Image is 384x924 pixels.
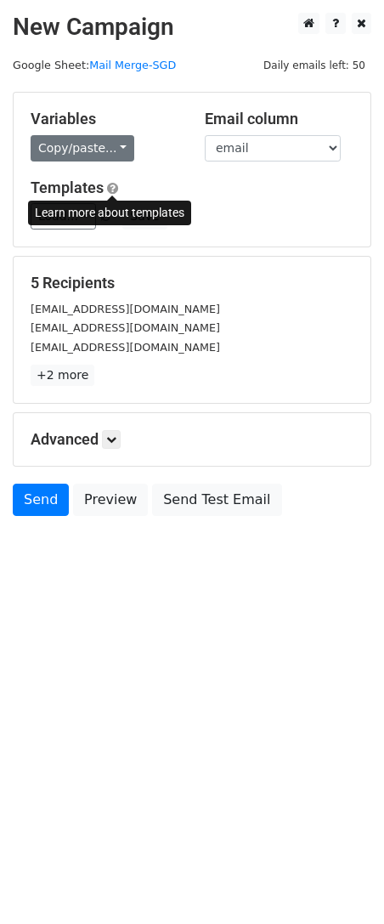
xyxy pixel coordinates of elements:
a: Preview [73,484,148,516]
h2: New Campaign [13,13,371,42]
a: Copy/paste... [31,135,134,162]
small: [EMAIL_ADDRESS][DOMAIN_NAME] [31,303,220,315]
small: [EMAIL_ADDRESS][DOMAIN_NAME] [31,321,220,334]
a: Mail Merge-SGD [89,59,176,71]
div: Learn more about templates [28,201,191,225]
a: Send [13,484,69,516]
a: Templates [31,179,104,196]
h5: Advanced [31,430,353,449]
h5: Variables [31,110,179,128]
h5: Email column [205,110,353,128]
small: [EMAIL_ADDRESS][DOMAIN_NAME] [31,341,220,354]
span: Daily emails left: 50 [257,56,371,75]
a: Daily emails left: 50 [257,59,371,71]
iframe: Chat Widget [299,842,384,924]
a: +2 more [31,365,94,386]
a: Send Test Email [152,484,281,516]
small: Google Sheet: [13,59,176,71]
h5: 5 Recipients [31,274,353,292]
